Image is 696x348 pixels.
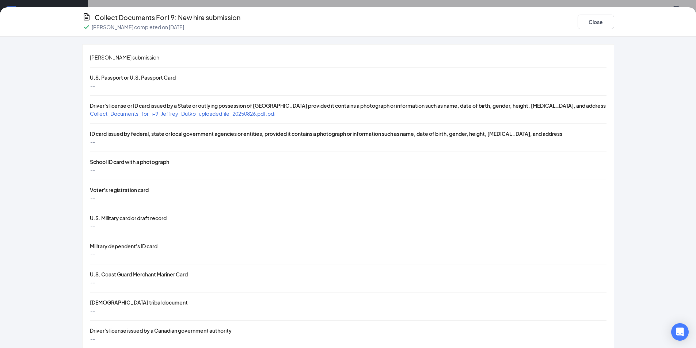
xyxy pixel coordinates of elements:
span: School ID card with a photograph [90,158,169,165]
p: [PERSON_NAME] completed on [DATE] [92,23,184,31]
span: -- [90,335,95,342]
span: [PERSON_NAME] submission [90,54,159,61]
button: Close [578,15,614,29]
h4: Collect Documents For I 9: New hire submission [95,12,240,23]
span: -- [90,307,95,314]
span: Driver's license issued by a Canadian government authority [90,327,232,334]
span: U.S. Passport or U.S. Passport Card [90,74,176,81]
span: U.S. Coast Guard Merchant Mariner Card [90,271,188,278]
span: -- [90,167,95,173]
span: Driver's license or ID card issued by a State or outlying possession of [GEOGRAPHIC_DATA] provide... [90,102,606,109]
div: Open Intercom Messenger [671,323,689,341]
span: -- [90,195,95,201]
span: -- [90,279,95,286]
svg: Checkmark [82,23,91,31]
span: Voter's registration card [90,187,149,193]
a: Collect_Documents_for_i-9_Jeffrey_Dutko_uploadedfile_20250826.pdf.pdf [90,110,276,117]
span: [DEMOGRAPHIC_DATA] tribal document [90,299,188,306]
span: -- [90,82,95,89]
span: U.S. Military card or draft record [90,215,167,221]
span: Military dependent's ID card [90,243,157,249]
svg: CustomFormIcon [82,12,91,21]
span: -- [90,223,95,229]
span: -- [90,138,95,145]
span: ID card issued by federal, state or local government agencies or entities, provided it contains a... [90,130,562,137]
span: -- [90,251,95,257]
